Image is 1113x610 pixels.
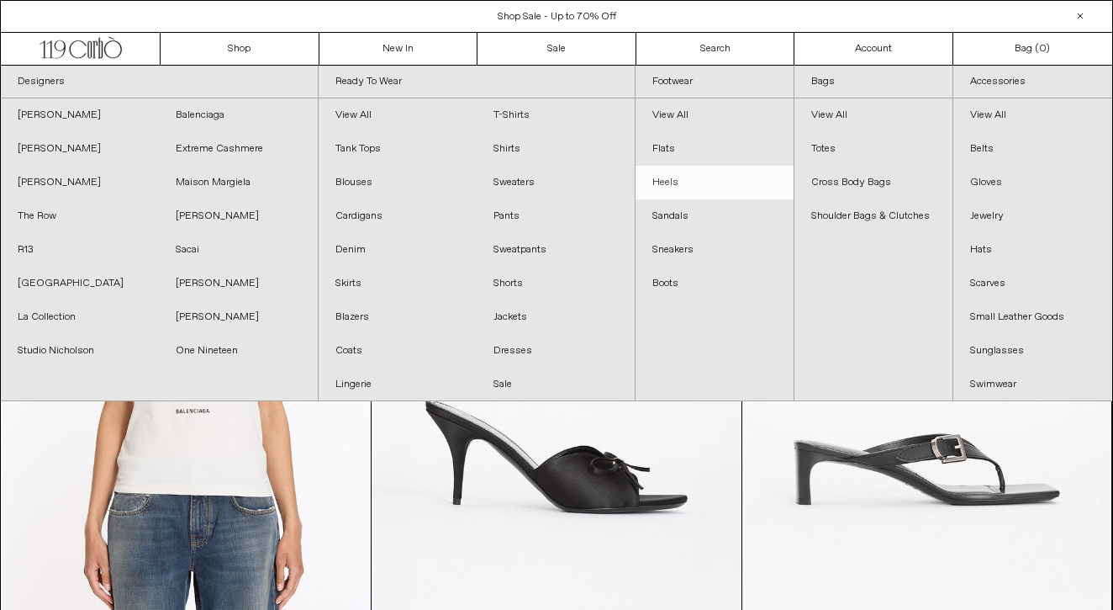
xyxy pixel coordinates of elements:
a: R13 [1,233,159,267]
a: Accessories [953,66,1112,98]
a: [PERSON_NAME] [1,98,159,132]
a: [PERSON_NAME] [159,267,317,300]
a: Pants [477,199,635,233]
a: Cross Body Bags [794,166,952,199]
a: Extreme Cashmere [159,132,317,166]
a: Jewelry [953,199,1112,233]
a: Sandals [636,199,794,233]
a: The Row [1,199,159,233]
a: Heels [636,166,794,199]
a: New In [319,33,478,65]
a: One Nineteen [159,334,317,368]
a: [PERSON_NAME] [159,199,317,233]
a: [GEOGRAPHIC_DATA] [1,267,159,300]
a: Totes [794,132,952,166]
a: Sunglasses [953,334,1112,368]
a: Sale [477,368,635,401]
a: Boots [636,267,794,300]
a: Balenciaga [159,98,317,132]
a: Sweaters [477,166,635,199]
a: Coats [319,334,477,368]
a: [PERSON_NAME] [1,132,159,166]
a: Footwear [636,66,794,98]
a: Designers [1,66,318,98]
a: Maison Margiela [159,166,317,199]
a: Denim [319,233,477,267]
a: T-Shirts [477,98,635,132]
a: Lingerie [319,368,477,401]
a: View All [319,98,477,132]
a: [PERSON_NAME] [159,300,317,334]
a: Flats [636,132,794,166]
a: Swimwear [953,368,1112,401]
a: Hats [953,233,1112,267]
a: Sweatpants [477,233,635,267]
a: Sneakers [636,233,794,267]
a: Sale [477,33,636,65]
a: Blouses [319,166,477,199]
a: Jackets [477,300,635,334]
a: Studio Nicholson [1,334,159,368]
a: Ready To Wear [319,66,636,98]
a: Account [794,33,953,65]
a: Small Leather Goods [953,300,1112,334]
a: View All [794,98,952,132]
a: La Collection [1,300,159,334]
span: 0 [1039,42,1046,56]
a: Bag () [953,33,1112,65]
a: Search [636,33,795,65]
a: Tank Tops [319,132,477,166]
a: Bags [794,66,952,98]
a: Gloves [953,166,1112,199]
a: Shorts [477,267,635,300]
a: Skirts [319,267,477,300]
a: Belts [953,132,1112,166]
a: Scarves [953,267,1112,300]
a: Shoulder Bags & Clutches [794,199,952,233]
a: Shirts [477,132,635,166]
a: Shop Sale - Up to 70% Off [498,10,616,24]
span: ) [1039,41,1050,56]
a: View All [636,98,794,132]
a: [PERSON_NAME] [1,166,159,199]
a: Shop [161,33,319,65]
a: Cardigans [319,199,477,233]
a: View All [953,98,1112,132]
a: Dresses [477,334,635,368]
a: Sacai [159,233,317,267]
a: Blazers [319,300,477,334]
